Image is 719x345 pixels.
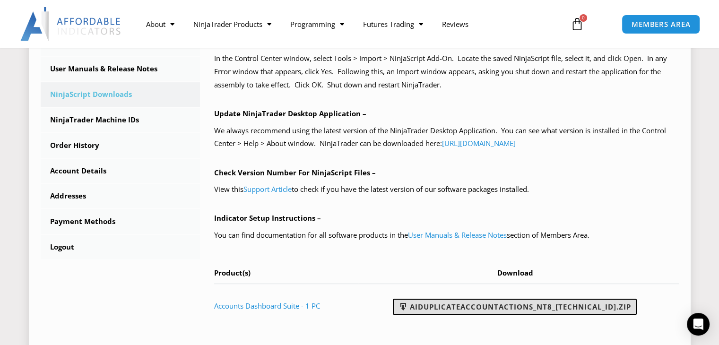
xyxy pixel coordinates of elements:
[214,109,366,118] b: Update NinjaTrader Desktop Application –
[214,229,679,242] p: You can find documentation for all software products in the section of Members Area.
[580,14,587,22] span: 0
[442,138,516,148] a: [URL][DOMAIN_NAME]
[41,235,200,259] a: Logout
[214,301,320,310] a: Accounts Dashboard Suite - 1 PC
[41,133,200,158] a: Order History
[41,57,200,81] a: User Manuals & Release Notes
[137,13,561,35] nav: Menu
[622,15,701,34] a: MEMBERS AREA
[20,7,122,41] img: LogoAI | Affordable Indicators – NinjaTrader
[243,184,292,194] a: Support Article
[214,124,679,151] p: We always recommend using the latest version of the NinjaTrader Desktop Application. You can see ...
[41,209,200,234] a: Payment Methods
[408,230,507,240] a: User Manuals & Release Notes
[214,213,321,223] b: Indicator Setup Instructions –
[281,13,354,35] a: Programming
[41,82,200,107] a: NinjaScript Downloads
[556,10,598,38] a: 0
[214,168,376,177] b: Check Version Number For NinjaScript Files –
[632,21,691,28] span: MEMBERS AREA
[214,268,251,277] span: Product(s)
[497,268,533,277] span: Download
[354,13,433,35] a: Futures Trading
[41,31,200,259] nav: Account pages
[41,108,200,132] a: NinjaTrader Machine IDs
[214,183,679,196] p: View this to check if you have the latest version of our software packages installed.
[137,13,184,35] a: About
[687,313,710,336] div: Open Intercom Messenger
[393,299,637,315] a: AIDuplicateAccountActions_NT8_[TECHNICAL_ID].zip
[184,13,281,35] a: NinjaTrader Products
[41,184,200,208] a: Addresses
[214,52,679,92] p: In the Control Center window, select Tools > Import > NinjaScript Add-On. Locate the saved NinjaS...
[433,13,478,35] a: Reviews
[41,159,200,183] a: Account Details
